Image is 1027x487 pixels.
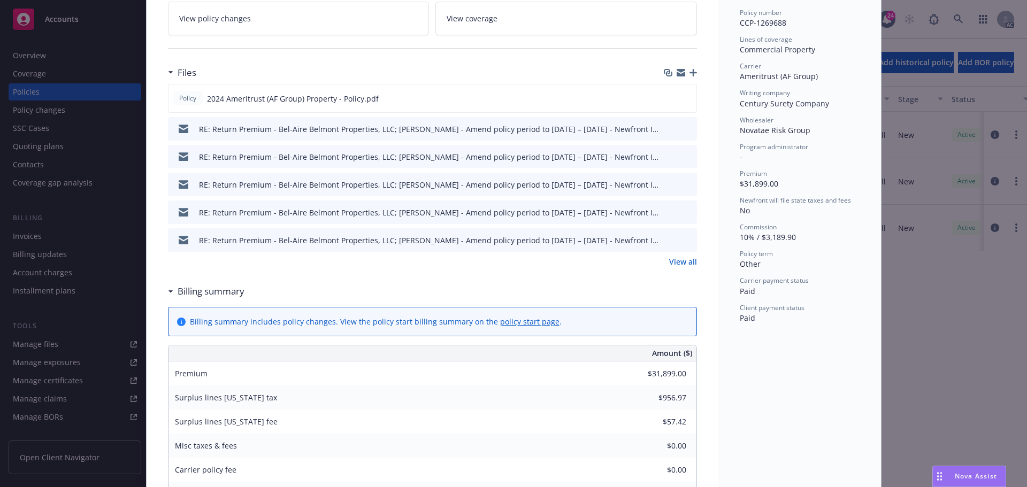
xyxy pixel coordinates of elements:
[740,71,818,81] span: Ameritrust (AF Group)
[740,276,809,285] span: Carrier payment status
[740,61,761,71] span: Carrier
[740,259,761,269] span: Other
[175,416,278,427] span: Surplus lines [US_STATE] fee
[168,284,244,298] div: Billing summary
[623,366,693,382] input: 0.00
[740,205,750,215] span: No
[177,94,198,103] span: Policy
[447,13,497,24] span: View coverage
[665,93,674,104] button: download file
[740,35,792,44] span: Lines of coverage
[683,151,693,163] button: preview file
[178,66,196,80] h3: Files
[168,66,196,80] div: Files
[740,249,773,258] span: Policy term
[179,13,251,24] span: View policy changes
[666,123,675,135] button: download file
[199,207,662,218] div: RE: Return Premium - Bel-Aire Belmont Properties, LLC; [PERSON_NAME] - Amend policy period to [DA...
[740,196,851,205] span: Newfront will file state taxes and fees
[740,18,786,28] span: CCP-1269688
[955,471,997,481] span: Nova Assist
[683,93,692,104] button: preview file
[740,232,796,242] span: 10% / $3,189.90
[199,235,662,246] div: RE: Return Premium - Bel-Aire Belmont Properties, LLC; [PERSON_NAME] - Amend policy period to [DA...
[175,392,277,403] span: Surplus lines [US_STATE] tax
[683,235,693,246] button: preview file
[740,152,742,162] span: -
[933,466,946,486] div: Drag to move
[500,316,560,327] a: policy start page
[175,465,236,475] span: Carrier policy fee
[740,179,778,189] span: $31,899.00
[623,462,693,478] input: 0.00
[740,222,777,231] span: Commission
[666,235,675,246] button: download file
[683,179,693,190] button: preview file
[740,88,790,97] span: Writing company
[175,368,208,378] span: Premium
[740,98,829,109] span: Century Surety Company
[740,125,810,135] span: Novatae Risk Group
[199,151,662,163] div: RE: Return Premium - Bel-Aire Belmont Properties, LLC; [PERSON_NAME] - Amend policy period to [DA...
[740,142,808,151] span: Program administrator
[623,438,693,454] input: 0.00
[623,390,693,406] input: 0.00
[190,316,562,327] div: Billing summary includes policy changes. View the policy start billing summary on the .
[740,44,815,55] span: Commercial Property
[623,414,693,430] input: 0.00
[178,284,244,298] h3: Billing summary
[740,286,755,296] span: Paid
[932,466,1006,487] button: Nova Assist
[666,207,675,218] button: download file
[207,93,379,104] span: 2024 Ameritrust (AF Group) Property - Policy.pdf
[435,2,697,35] a: View coverage
[168,2,430,35] a: View policy changes
[669,256,697,267] a: View all
[175,440,237,451] span: Misc taxes & fees
[666,151,675,163] button: download file
[199,123,662,135] div: RE: Return Premium - Bel-Aire Belmont Properties, LLC; [PERSON_NAME] - Amend policy period to [DA...
[683,207,693,218] button: preview file
[740,303,804,312] span: Client payment status
[652,347,692,359] span: Amount ($)
[666,179,675,190] button: download file
[740,115,773,125] span: Wholesaler
[740,8,782,17] span: Policy number
[740,313,755,323] span: Paid
[199,179,662,190] div: RE: Return Premium - Bel-Aire Belmont Properties, LLC; [PERSON_NAME] - Amend policy period to [DA...
[740,169,767,178] span: Premium
[683,123,693,135] button: preview file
